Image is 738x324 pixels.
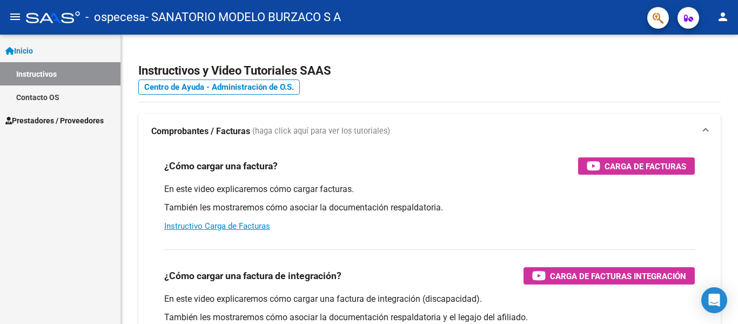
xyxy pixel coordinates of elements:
[5,45,33,57] span: Inicio
[164,221,270,231] a: Instructivo Carga de Facturas
[164,312,695,323] p: También les mostraremos cómo asociar la documentación respaldatoria y el legajo del afiliado.
[164,293,695,305] p: En este video explicaremos cómo cargar una factura de integración (discapacidad).
[151,125,250,137] strong: Comprobantes / Facturas
[145,5,341,29] span: - SANATORIO MODELO BURZACO S A
[164,183,695,195] p: En este video explicaremos cómo cargar facturas.
[164,202,695,214] p: También les mostraremos cómo asociar la documentación respaldatoria.
[138,61,721,81] h2: Instructivos y Video Tutoriales SAAS
[578,157,695,175] button: Carga de Facturas
[701,287,727,313] div: Open Intercom Messenger
[252,125,390,137] span: (haga click aquí para ver los tutoriales)
[85,5,145,29] span: - ospecesa
[5,115,104,127] span: Prestadores / Proveedores
[9,10,22,23] mat-icon: menu
[164,158,278,174] h3: ¿Cómo cargar una factura?
[716,10,729,23] mat-icon: person
[138,114,721,149] mat-expansion-panel-header: Comprobantes / Facturas (haga click aquí para ver los tutoriales)
[138,80,300,95] a: Centro de Ayuda - Administración de O.S.
[550,269,686,283] span: Carga de Facturas Integración
[605,160,686,173] span: Carga de Facturas
[524,267,695,285] button: Carga de Facturas Integración
[164,268,341,283] h3: ¿Cómo cargar una factura de integración?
